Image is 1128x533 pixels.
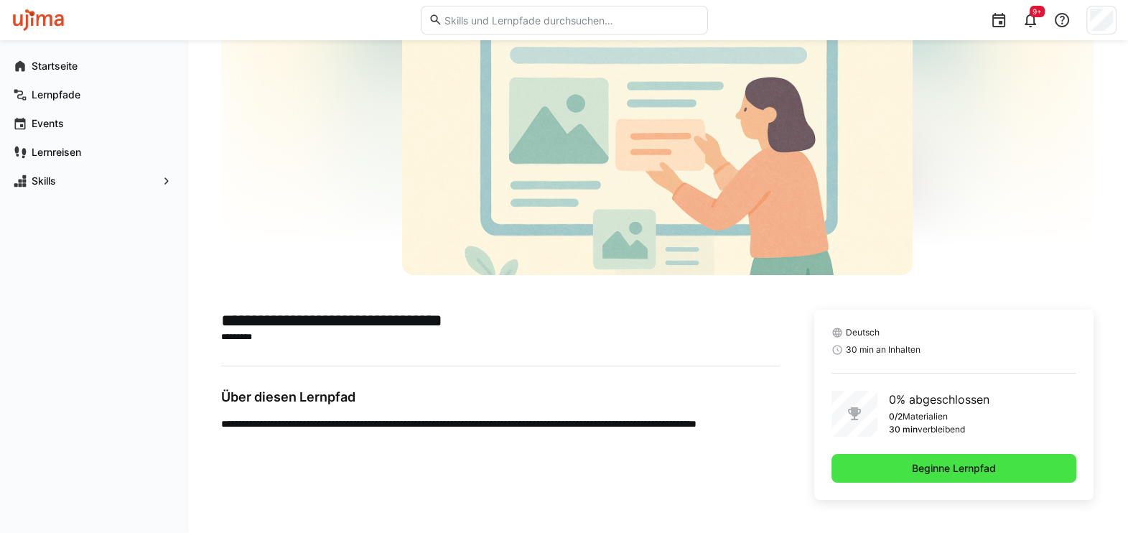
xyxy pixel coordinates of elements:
[889,411,903,422] p: 0/2
[889,391,989,408] p: 0% abgeschlossen
[918,424,965,435] p: verbleibend
[910,461,998,476] span: Beginne Lernpfad
[442,14,699,27] input: Skills und Lernpfade durchsuchen…
[903,411,948,422] p: Materialien
[221,389,780,405] h3: Über diesen Lernpfad
[846,327,880,338] span: Deutsch
[831,454,1076,483] button: Beginne Lernpfad
[889,424,918,435] p: 30 min
[1033,7,1042,16] span: 9+
[846,344,920,356] span: 30 min an Inhalten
